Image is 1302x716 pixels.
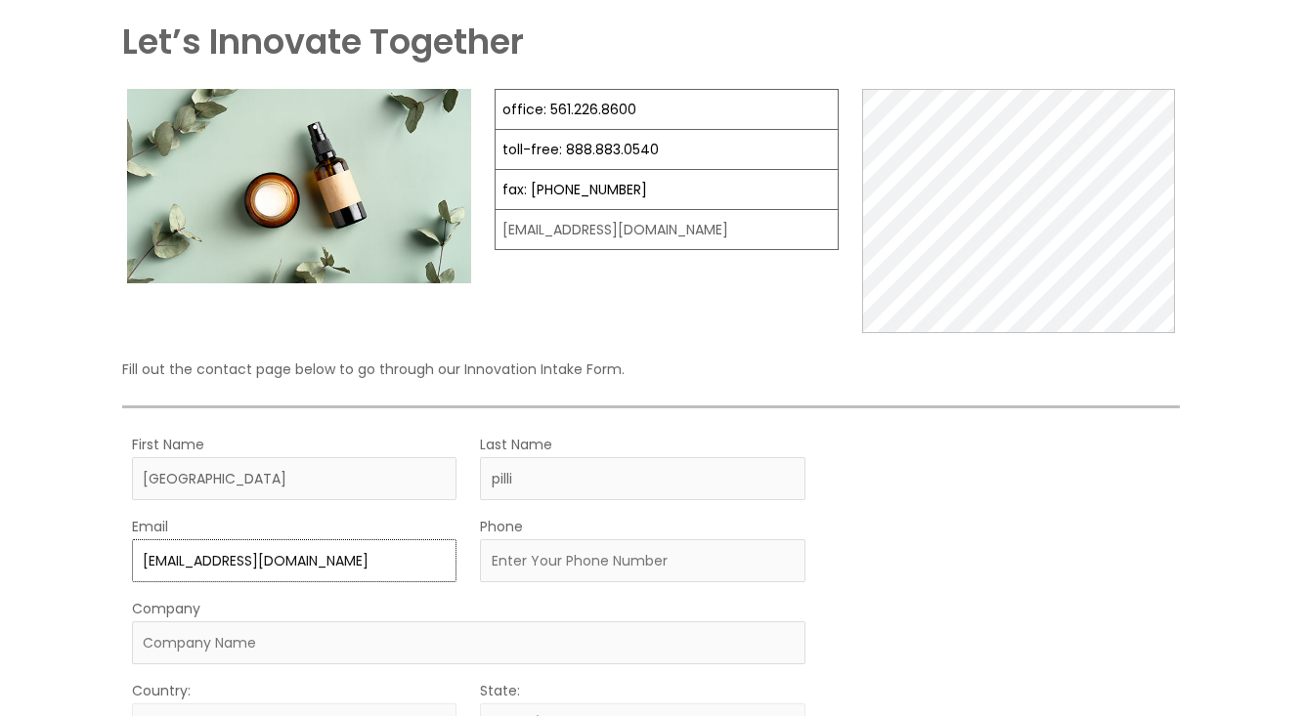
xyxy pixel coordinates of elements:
[132,514,168,539] label: Email
[502,140,659,159] a: toll-free: 888.883.0540
[127,89,471,282] img: Contact page image for private label skincare manufacturer Cosmetic solutions shows a skin care b...
[132,621,805,664] input: Company Name
[480,457,804,500] input: Last Name
[122,357,1180,382] p: Fill out the contact page below to go through our Innovation Intake Form.
[480,514,523,539] label: Phone
[480,432,552,457] label: Last Name
[122,18,524,65] strong: Let’s Innovate Together
[480,539,804,582] input: Enter Your Phone Number
[480,678,520,703] label: State:
[132,678,191,703] label: Country:
[132,457,456,500] input: First Name
[502,180,647,199] a: fax: [PHONE_NUMBER]
[502,100,636,119] a: office: 561.226.8600
[132,539,456,582] input: Enter Your Email
[495,210,838,250] td: [EMAIL_ADDRESS][DOMAIN_NAME]
[132,432,204,457] label: First Name
[132,596,200,621] label: Company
